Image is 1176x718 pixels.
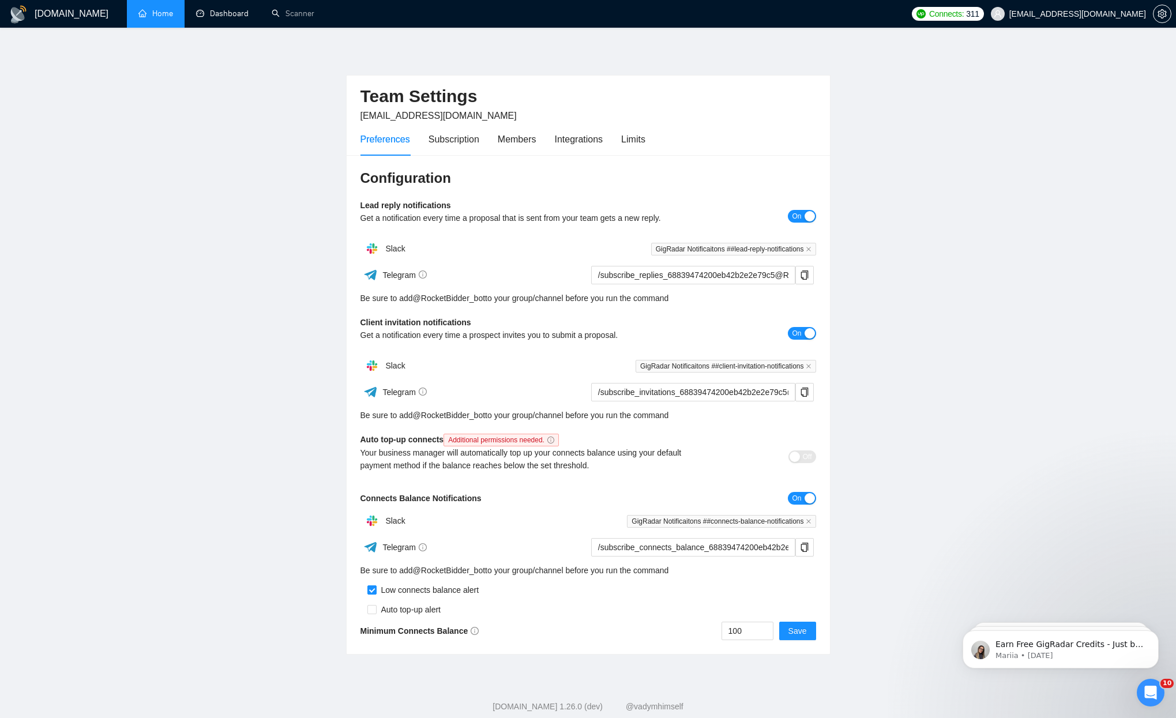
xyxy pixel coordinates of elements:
[385,516,405,525] span: Slack
[363,540,378,554] img: ww3wtPAAAAAElFTkSuQmCC
[138,9,173,18] a: homeHome
[795,538,814,557] button: copy
[360,626,479,636] b: Minimum Connects Balance
[360,409,816,422] div: Be sure to add to your group/channel before you run the command
[788,625,807,637] span: Save
[792,210,801,223] span: On
[360,318,471,327] b: Client invitation notifications
[272,9,314,18] a: searchScanner
[792,492,801,505] span: On
[360,509,384,532] img: hpQkSZIkSZIkSZIkSZIkSZIkSZIkSZIkSZIkSZIkSZIkSZIkSZIkSZIkSZIkSZIkSZIkSZIkSZIkSZIkSZIkSZIkSZIkSZIkS...
[363,268,378,282] img: ww3wtPAAAAAElFTkSuQmCC
[803,450,812,463] span: Off
[360,292,816,305] div: Be sure to add to your group/channel before you run the command
[796,270,813,280] span: copy
[796,388,813,397] span: copy
[806,246,811,252] span: close
[1153,9,1171,18] a: setting
[377,584,479,596] div: Low connects balance alert
[360,435,563,444] b: Auto top-up connects
[795,266,814,284] button: copy
[636,360,816,373] span: GigRadar Notificaitons ##client-invitation-notifications
[795,383,814,401] button: copy
[621,132,645,146] div: Limits
[363,385,378,399] img: ww3wtPAAAAAElFTkSuQmCC
[555,132,603,146] div: Integrations
[806,518,811,524] span: close
[360,212,702,224] div: Get a notification every time a proposal that is sent from your team gets a new reply.
[360,132,410,146] div: Preferences
[779,622,816,640] button: Save
[1153,5,1171,23] button: setting
[498,132,536,146] div: Members
[966,7,979,20] span: 311
[429,132,479,146] div: Subscription
[413,292,486,305] a: @RocketBidder_bot
[360,354,384,377] img: hpQkSZIkSZIkSZIkSZIkSZIkSZIkSZIkSZIkSZIkSZIkSZIkSZIkSZIkSZIkSZIkSZIkSZIkSZIkSZIkSZIkSZIkSZIkSZIkS...
[360,85,816,108] h2: Team Settings
[385,361,405,370] span: Slack
[796,543,813,552] span: copy
[360,564,816,577] div: Be sure to add to your group/channel before you run the command
[651,243,816,255] span: GigRadar Notificaitons ##lead-reply-notifications
[444,434,559,446] span: Additional permissions needed.
[994,10,1002,18] span: user
[806,363,811,369] span: close
[360,494,482,503] b: Connects Balance Notifications
[382,543,427,552] span: Telegram
[382,388,427,397] span: Telegram
[1137,679,1164,706] iframe: Intercom live chat
[9,5,28,24] img: logo
[360,111,517,121] span: [EMAIL_ADDRESS][DOMAIN_NAME]
[360,201,451,210] b: Lead reply notifications
[626,702,683,711] a: @vadymhimself
[413,409,486,422] a: @RocketBidder_bot
[413,564,486,577] a: @RocketBidder_bot
[627,515,816,528] span: GigRadar Notificaitons ##connects-balance-notifications
[385,244,405,253] span: Slack
[360,237,384,260] img: hpQkSZIkSZIkSZIkSZIkSZIkSZIkSZIkSZIkSZIkSZIkSZIkSZIkSZIkSZIkSZIkSZIkSZIkSZIkSZIkSZIkSZIkSZIkSZIkS...
[419,388,427,396] span: info-circle
[547,437,554,443] span: info-circle
[382,270,427,280] span: Telegram
[792,327,801,340] span: On
[360,329,702,341] div: Get a notification every time a prospect invites you to submit a proposal.
[419,543,427,551] span: info-circle
[419,270,427,279] span: info-circle
[929,7,964,20] span: Connects:
[196,9,249,18] a: dashboardDashboard
[360,446,702,472] div: Your business manager will automatically top up your connects balance using your default payment ...
[945,606,1176,687] iframe: Intercom notifications message
[471,627,479,635] span: info-circle
[377,603,441,616] div: Auto top-up alert
[493,702,603,711] a: [DOMAIN_NAME] 1.26.0 (dev)
[360,169,816,187] h3: Configuration
[916,9,926,18] img: upwork-logo.png
[1160,679,1174,688] span: 10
